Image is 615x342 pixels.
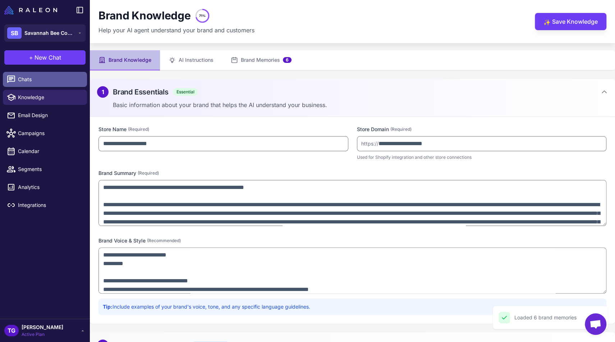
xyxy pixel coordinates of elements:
span: New Chat [35,53,61,62]
label: Brand Summary [98,169,606,177]
a: Knowledge [3,90,87,105]
label: Brand Voice & Style [98,237,606,245]
a: Segments [3,162,87,177]
span: (Required) [390,126,412,133]
h1: Brand Knowledge [98,9,191,23]
label: Store Name [98,125,348,133]
a: Chats [3,72,87,87]
span: (Recommended) [147,237,181,244]
a: Campaigns [3,126,87,141]
span: Campaigns [18,129,81,137]
p: Used for Shopify integration and other store connections [357,154,607,161]
div: Loaded 6 brand memories [514,314,577,322]
a: Raleon Logo [4,6,60,14]
div: Open chat [585,313,606,335]
button: ✨Save Knowledge [535,13,606,30]
span: + [29,53,33,62]
div: 1 [97,86,109,98]
p: Help your AI agent understand your brand and customers [98,26,254,34]
a: Integrations [3,198,87,213]
span: Email Design [18,111,81,119]
img: Raleon Logo [4,6,57,14]
button: Brand Knowledge [90,50,160,70]
span: Chats [18,75,81,83]
strong: Tip: [103,304,113,310]
span: 6 [283,57,292,63]
span: Knowledge [18,93,81,101]
span: Analytics [18,183,81,191]
button: +New Chat [4,50,86,65]
span: Calendar [18,147,81,155]
text: 71% [199,14,206,18]
a: Analytics [3,180,87,195]
button: SBSavannah Bee Company [4,24,86,42]
span: Segments [18,165,81,173]
span: (Required) [128,126,149,133]
h2: Brand Essentials [113,87,169,97]
a: Email Design [3,108,87,123]
div: SB [7,27,22,39]
span: Savannah Bee Company [24,29,75,37]
button: Brand Memories6 [222,50,300,70]
span: Active Plan [22,331,63,338]
span: Essential [173,88,198,96]
p: Include examples of your brand's voice, tone, and any specific language guidelines. [103,303,602,311]
span: Integrations [18,201,81,209]
div: TG [4,325,19,336]
span: (Required) [138,170,159,176]
span: [PERSON_NAME] [22,323,63,331]
button: AI Instructions [160,50,222,70]
a: Calendar [3,144,87,159]
label: Store Domain [357,125,607,133]
span: ✨ [543,18,549,24]
p: Basic information about your brand that helps the AI understand your business. [113,101,608,109]
button: Close [593,312,604,323]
